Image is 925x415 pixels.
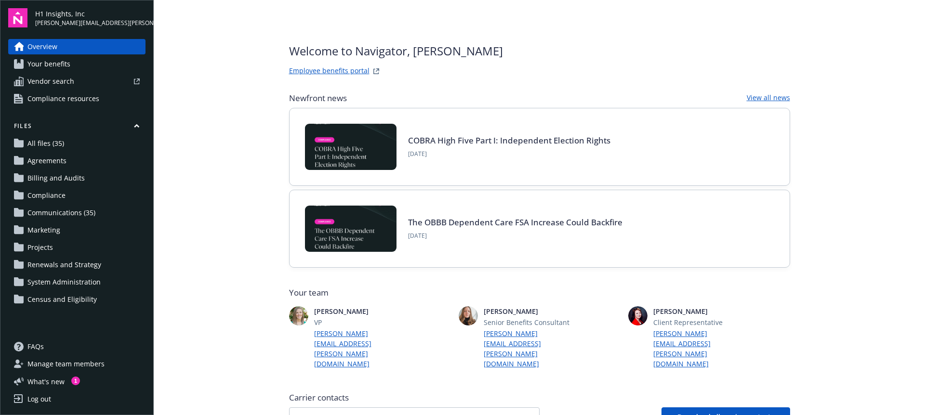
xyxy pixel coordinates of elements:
img: photo [459,306,478,325]
a: Renewals and Strategy [8,257,145,272]
img: photo [628,306,647,325]
span: [PERSON_NAME][EMAIL_ADDRESS][PERSON_NAME][DOMAIN_NAME] [35,19,145,27]
span: All files (35) [27,136,64,151]
a: Projects [8,240,145,255]
img: BLOG-Card Image - Compliance - OBBB Dep Care FSA - 08-01-25.jpg [305,206,396,252]
a: [PERSON_NAME][EMAIL_ADDRESS][PERSON_NAME][DOMAIN_NAME] [653,328,748,369]
span: Communications (35) [27,205,95,220]
a: FAQs [8,339,145,354]
span: [PERSON_NAME] [314,306,409,316]
span: Renewals and Strategy [27,257,101,272]
button: Files [8,122,145,134]
a: [PERSON_NAME][EMAIL_ADDRESS][PERSON_NAME][DOMAIN_NAME] [484,328,578,369]
a: Your benefits [8,56,145,72]
a: Vendor search [8,74,145,89]
span: Projects [27,240,53,255]
a: Marketing [8,222,145,238]
a: Employee benefits portal [289,65,370,77]
a: The OBBB Dependent Care FSA Increase Could Backfire [408,217,622,228]
a: Agreements [8,153,145,169]
button: What's new1 [8,376,80,387]
a: Overview [8,39,145,54]
span: H1 Insights, Inc [35,9,145,19]
span: Client Representative [653,317,748,327]
span: [DATE] [408,232,622,240]
span: Welcome to Navigator , [PERSON_NAME] [289,42,503,60]
span: FAQs [27,339,44,354]
span: System Administration [27,274,101,290]
a: Billing and Audits [8,170,145,186]
a: Communications (35) [8,205,145,220]
a: Census and Eligibility [8,292,145,307]
a: [PERSON_NAME][EMAIL_ADDRESS][PERSON_NAME][DOMAIN_NAME] [314,328,409,369]
span: What ' s new [27,376,65,387]
span: Newfront news [289,92,347,104]
span: Compliance [27,188,66,203]
span: Your team [289,287,790,298]
span: VP [314,317,409,327]
img: BLOG-Card Image - Compliance - COBRA High Five Pt 1 07-18-25.jpg [305,124,396,170]
div: Log out [27,391,51,407]
span: Compliance resources [27,91,99,106]
button: H1 Insights, Inc[PERSON_NAME][EMAIL_ADDRESS][PERSON_NAME][DOMAIN_NAME] [35,8,145,27]
a: striveWebsite [370,65,382,77]
span: Vendor search [27,74,74,89]
a: Compliance [8,188,145,203]
a: All files (35) [8,136,145,151]
span: [PERSON_NAME] [484,306,578,316]
span: Senior Benefits Consultant [484,317,578,327]
span: Manage team members [27,356,105,372]
a: Compliance resources [8,91,145,106]
span: [DATE] [408,150,610,158]
span: Marketing [27,222,60,238]
img: photo [289,306,308,325]
a: View all news [747,92,790,104]
span: Census and Eligibility [27,292,97,307]
img: navigator-logo.svg [8,8,27,27]
span: Agreements [27,153,66,169]
a: Manage team members [8,356,145,372]
div: 1 [71,376,80,385]
a: System Administration [8,274,145,290]
span: Billing and Audits [27,170,85,186]
a: COBRA High Five Part I: Independent Election Rights [408,135,610,146]
span: Carrier contacts [289,392,790,403]
span: Your benefits [27,56,70,72]
span: Overview [27,39,57,54]
span: [PERSON_NAME] [653,306,748,316]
